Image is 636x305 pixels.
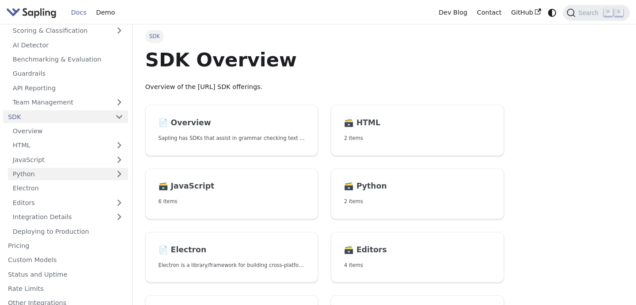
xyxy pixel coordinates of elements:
a: API Reporting [8,81,128,94]
a: Sapling.ai [6,6,60,19]
h2: Electron [159,245,305,255]
a: Demo [91,6,120,19]
a: JavaScript [8,153,128,166]
a: GitHub [506,6,545,19]
button: Switch between dark and light mode (currently system mode) [546,6,559,19]
a: Electron [8,182,128,195]
a: Benchmarking & Evaluation [8,53,128,66]
p: 2 items [344,197,491,206]
a: Integration Details [8,211,128,224]
a: Overview [8,125,128,138]
p: 6 items [159,197,305,206]
a: SDK [3,110,110,123]
a: Editors [8,196,110,209]
nav: Breadcrumbs [145,30,504,42]
h2: Overview [159,118,305,128]
button: Collapse sidebar category 'SDK' [110,110,128,123]
button: Search (Command+K) [563,5,629,21]
a: Guardrails [8,67,128,80]
a: Pricing [3,239,128,252]
a: Status and Uptime [3,268,128,281]
a: Docs [66,6,91,19]
h2: Python [344,181,491,191]
a: 🗃️ HTML2 items [331,105,504,156]
a: Scoring & Classification [8,24,128,37]
a: Rate Limits [3,282,128,295]
a: 🗃️ Editors4 items [331,232,504,283]
p: Overview of the [URL] SDK offerings. [145,82,504,93]
a: Deploying to Production [8,225,128,238]
h2: Editors [344,245,491,255]
a: 🗃️ JavaScript6 items [145,169,318,220]
button: Expand sidebar category 'Editors' [110,196,128,209]
p: Sapling has SDKs that assist in grammar checking text for Python and JavaScript, and an HTTP API ... [159,134,305,143]
span: Search [575,9,604,16]
a: Team Management [8,96,128,109]
img: Sapling.ai [6,6,57,19]
a: Custom Models [3,254,128,266]
p: Electron is a library/framework for building cross-platform desktop apps with JavaScript, HTML, a... [159,261,305,270]
a: AI Detector [8,39,128,51]
a: HTML [8,139,128,152]
a: 📄️ ElectronElectron is a library/framework for building cross-platform desktop apps with JavaScri... [145,232,318,283]
span: SDK [145,30,164,42]
a: Python [8,168,128,181]
kbd: K [614,8,623,16]
h2: JavaScript [159,181,305,191]
p: 4 items [344,261,491,270]
a: Dev Blog [434,6,472,19]
p: 2 items [344,134,491,143]
a: 🗃️ Python2 items [331,169,504,220]
a: Contact [472,6,507,19]
a: 📄️ OverviewSapling has SDKs that assist in grammar checking text for Python and JavaScript, and a... [145,105,318,156]
kbd: ⌘ [604,8,613,16]
h2: HTML [344,118,491,128]
h1: SDK Overview [145,48,504,72]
